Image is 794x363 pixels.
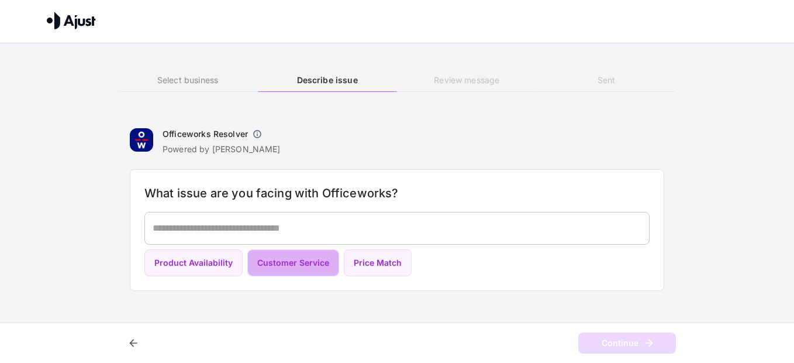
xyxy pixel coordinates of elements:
[344,249,412,277] button: Price Match
[258,74,397,87] h6: Describe issue
[163,128,248,140] h6: Officeworks Resolver
[397,74,536,87] h6: Review message
[47,12,96,29] img: Ajust
[130,128,153,152] img: Officeworks
[247,249,339,277] button: Customer Service
[144,184,650,203] h6: What issue are you facing with Officeworks?
[144,249,243,277] button: Product Availability
[118,74,257,87] h6: Select business
[537,74,676,87] h6: Sent
[163,143,281,155] p: Powered by [PERSON_NAME]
